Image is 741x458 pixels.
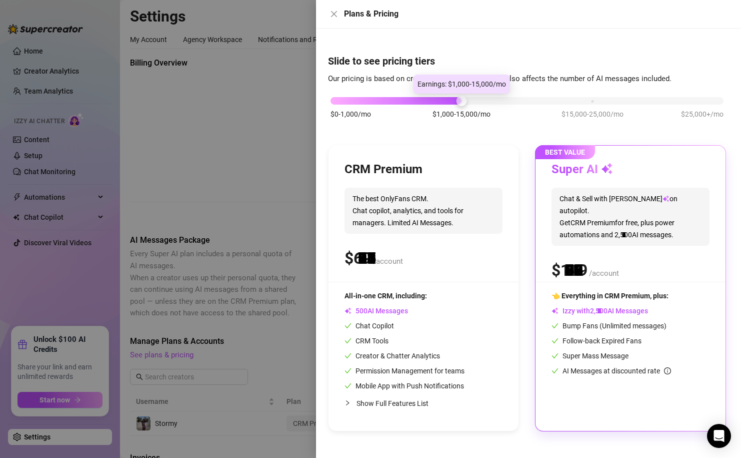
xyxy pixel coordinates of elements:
span: /account [373,257,403,266]
span: The best OnlyFans CRM. Chat copilot, analytics, and tools for managers. Limited AI Messages. [344,188,502,234]
span: check [344,337,351,344]
div: Open Intercom Messenger [707,424,731,448]
span: check [344,382,351,389]
span: Permission Management for teams [344,367,464,375]
span: check [551,322,558,329]
span: Creator & Chatter Analytics [344,352,440,360]
div: Plans & Pricing [344,8,729,20]
span: check [344,367,351,374]
span: Bump Fans (Unlimited messages) [551,322,666,330]
span: $0-1,000/mo [330,109,371,120]
span: 👈 Everything in CRM Premium, plus: [551,292,668,300]
span: Super Mass Message [551,352,628,360]
div: Earnings: $1,000-15,000/mo [413,75,510,94]
h3: CRM Premium [344,162,422,178]
span: $25,000+/mo [681,109,723,120]
div: Show Full Features List [344,391,502,415]
span: $ [551,261,587,280]
span: Chat Copilot [344,322,394,330]
span: AI Messages at discounted rate [562,367,671,375]
span: check [344,322,351,329]
span: Our pricing is based on creator's monthly earnings. It also affects the number of AI messages inc... [328,74,671,83]
span: $15,000-25,000/mo [561,109,623,120]
span: BEST VALUE [535,145,595,159]
span: info-circle [664,367,671,374]
span: check [344,352,351,359]
span: Follow-back Expired Fans [551,337,641,345]
span: $1,000-15,000/mo [432,109,490,120]
span: /account [589,269,619,278]
span: $ [344,249,371,268]
span: CRM Tools [344,337,388,345]
h4: Slide to see pricing tiers [328,54,729,68]
span: collapsed [344,400,350,406]
span: check [551,337,558,344]
span: All-in-one CRM, including: [344,292,427,300]
span: check [551,352,558,359]
button: Close [328,8,340,20]
span: Chat & Sell with [PERSON_NAME] on autopilot. Get CRM Premium for free, plus power automations and... [551,188,709,246]
h3: Super AI [551,162,613,178]
span: Mobile App with Push Notifications [344,382,464,390]
span: Izzy with AI Messages [551,307,648,315]
span: AI Messages [344,307,408,315]
span: close [330,10,338,18]
span: check [551,367,558,374]
span: Show Full Features List [356,399,428,407]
